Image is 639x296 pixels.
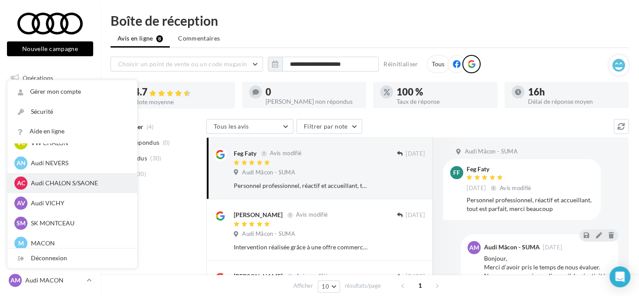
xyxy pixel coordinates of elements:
[296,211,328,218] span: Avis modifié
[7,102,137,122] a: Sécurité
[234,211,283,219] div: [PERSON_NAME]
[266,99,360,105] div: [PERSON_NAME] non répondus
[242,230,295,238] span: Audi Mâcon - SUMA
[31,219,127,228] p: SK MONTCEAU
[31,239,127,248] p: MACON
[234,149,256,158] div: Feg Faty
[453,168,460,177] span: FF
[500,184,531,191] span: Avis modifié
[296,273,328,280] span: Avis modifié
[234,243,368,252] div: Intervention réalisée grâce à une offre commerciale d'Audi très intéressante.
[293,282,313,290] span: Afficher
[7,122,137,141] a: Aide en ligne
[406,211,425,219] span: [DATE]
[17,139,25,147] span: VC
[17,179,25,187] span: AC
[397,99,491,105] div: Taux de réponse
[214,122,249,130] span: Tous les avis
[7,272,93,289] a: AM Audi MACON
[467,166,533,172] div: Feg Faty
[31,179,127,187] p: Audi CHALON S/SAONE
[18,239,24,248] span: M
[318,280,340,293] button: 10
[543,245,562,250] span: [DATE]
[296,119,362,134] button: Filtrer par note
[134,99,228,105] div: Note moyenne
[5,91,95,109] a: Boîte de réception8
[7,82,137,102] a: Gérer mon compte
[7,41,93,56] button: Nouvelle campagne
[5,178,95,204] a: PLV et print personnalisable
[406,150,425,158] span: [DATE]
[150,155,161,162] span: (30)
[242,169,295,177] span: Audi Mâcon - SUMA
[31,159,127,167] p: Audi NEVERS
[467,184,486,192] span: [DATE]
[469,243,479,252] span: AM
[427,55,450,73] div: Tous
[31,199,127,208] p: Audi VICHY
[31,139,127,147] p: VW CHALON
[178,34,220,43] span: Commentaires
[609,266,630,287] div: Open Intercom Messenger
[17,199,25,208] span: AV
[484,244,540,250] div: Audi Mâcon - SUMA
[467,196,594,213] div: Personnel professionnel, réactif et accueillant, tout est parfait, merci beaucoup
[406,273,425,281] span: [DATE]
[118,60,247,68] span: Choisir un point de vente ou un code magasin
[396,241,425,253] button: Ignorer
[134,87,228,97] div: 4.7
[5,69,95,87] a: Opérations
[380,59,422,69] button: Réinitialiser
[5,135,95,153] a: Campagnes
[17,159,26,167] span: AN
[5,113,95,131] a: Visibilité en ligne
[163,139,170,146] span: (0)
[135,170,146,177] span: (30)
[464,148,518,156] span: Audi Mâcon - SUMA
[396,180,425,192] button: Ignorer
[7,248,137,268] div: Déconnexion
[345,282,381,290] span: résultats/page
[234,181,368,190] div: Personnel professionnel, réactif et accueillant, tout est parfait, merci beaucoup
[322,283,329,290] span: 10
[25,276,83,285] p: Audi MACON
[528,87,622,97] div: 16h
[10,276,20,285] span: AM
[111,57,263,71] button: Choisir un point de vente ou un code magasin
[206,119,293,134] button: Tous les avis
[23,74,53,82] span: Opérations
[266,87,360,97] div: 0
[111,14,629,27] div: Boîte de réception
[17,219,26,228] span: SM
[5,157,95,175] a: Médiathèque
[119,138,159,147] span: Non répondus
[270,150,302,157] span: Avis modifié
[413,279,427,293] span: 1
[528,99,622,105] div: Délai de réponse moyen
[234,272,283,281] div: [PERSON_NAME]
[397,87,491,97] div: 100 %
